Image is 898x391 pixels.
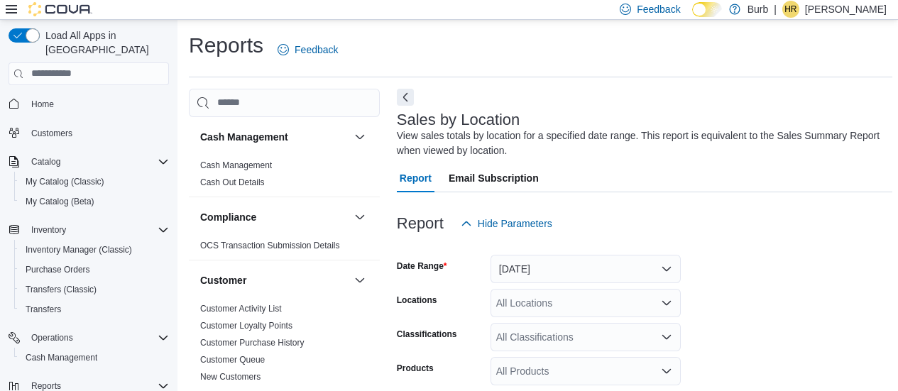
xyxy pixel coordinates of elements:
[3,123,175,143] button: Customers
[14,280,175,299] button: Transfers (Classic)
[26,244,132,255] span: Inventory Manager (Classic)
[748,1,769,18] p: Burb
[20,241,169,258] span: Inventory Manager (Classic)
[20,193,169,210] span: My Catalog (Beta)
[26,95,169,113] span: Home
[784,1,796,18] span: HR
[20,261,169,278] span: Purchase Orders
[397,111,520,128] h3: Sales by Location
[20,173,110,190] a: My Catalog (Classic)
[400,164,432,192] span: Report
[200,338,305,348] a: Customer Purchase History
[26,221,72,238] button: Inventory
[3,94,175,114] button: Home
[20,349,103,366] a: Cash Management
[31,156,60,167] span: Catalog
[31,128,72,139] span: Customers
[31,224,66,236] span: Inventory
[20,173,169,190] span: My Catalog (Classic)
[20,193,100,210] a: My Catalog (Beta)
[200,320,292,331] span: Customer Loyalty Points
[26,329,169,346] span: Operations
[805,1,887,18] p: [PERSON_NAME]
[20,281,169,298] span: Transfers (Classic)
[351,272,368,289] button: Customer
[200,160,272,171] span: Cash Management
[200,130,349,144] button: Cash Management
[3,328,175,348] button: Operations
[3,220,175,240] button: Inventory
[26,221,169,238] span: Inventory
[20,241,138,258] a: Inventory Manager (Classic)
[397,260,447,272] label: Date Range
[200,354,265,365] span: Customer Queue
[189,300,380,391] div: Customer
[200,241,340,250] a: OCS Transaction Submission Details
[26,153,169,170] span: Catalog
[26,284,97,295] span: Transfers (Classic)
[782,1,799,18] div: Harsha Ramasamy
[692,17,693,18] span: Dark Mode
[200,160,272,170] a: Cash Management
[200,177,265,187] a: Cash Out Details
[26,124,169,142] span: Customers
[20,349,169,366] span: Cash Management
[14,299,175,319] button: Transfers
[20,301,67,318] a: Transfers
[397,89,414,106] button: Next
[455,209,558,238] button: Hide Parameters
[272,35,344,64] a: Feedback
[397,128,885,158] div: View sales totals by location for a specified date range. This report is equivalent to the Sales ...
[449,164,539,192] span: Email Subscription
[26,264,90,275] span: Purchase Orders
[351,209,368,226] button: Compliance
[661,365,672,377] button: Open list of options
[200,303,282,314] span: Customer Activity List
[31,99,54,110] span: Home
[774,1,777,18] p: |
[14,260,175,280] button: Purchase Orders
[491,255,681,283] button: [DATE]
[200,371,261,382] span: New Customers
[26,153,66,170] button: Catalog
[661,331,672,343] button: Open list of options
[397,215,444,232] h3: Report
[189,157,380,197] div: Cash Management
[14,348,175,368] button: Cash Management
[26,352,97,363] span: Cash Management
[40,28,169,57] span: Load All Apps in [GEOGRAPHIC_DATA]
[478,216,552,231] span: Hide Parameters
[397,294,437,306] label: Locations
[661,297,672,309] button: Open list of options
[189,31,263,60] h1: Reports
[397,329,457,340] label: Classifications
[397,363,434,374] label: Products
[637,2,680,16] span: Feedback
[26,329,79,346] button: Operations
[295,43,338,57] span: Feedback
[692,2,722,17] input: Dark Mode
[200,130,288,144] h3: Cash Management
[189,237,380,260] div: Compliance
[200,273,349,287] button: Customer
[200,177,265,188] span: Cash Out Details
[200,210,256,224] h3: Compliance
[200,304,282,314] a: Customer Activity List
[28,2,92,16] img: Cova
[200,240,340,251] span: OCS Transaction Submission Details
[200,273,246,287] h3: Customer
[26,196,94,207] span: My Catalog (Beta)
[200,210,349,224] button: Compliance
[26,304,61,315] span: Transfers
[20,261,96,278] a: Purchase Orders
[20,301,169,318] span: Transfers
[3,152,175,172] button: Catalog
[351,128,368,145] button: Cash Management
[26,176,104,187] span: My Catalog (Classic)
[200,337,305,348] span: Customer Purchase History
[200,372,261,382] a: New Customers
[200,355,265,365] a: Customer Queue
[14,192,175,211] button: My Catalog (Beta)
[200,321,292,331] a: Customer Loyalty Points
[14,172,175,192] button: My Catalog (Classic)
